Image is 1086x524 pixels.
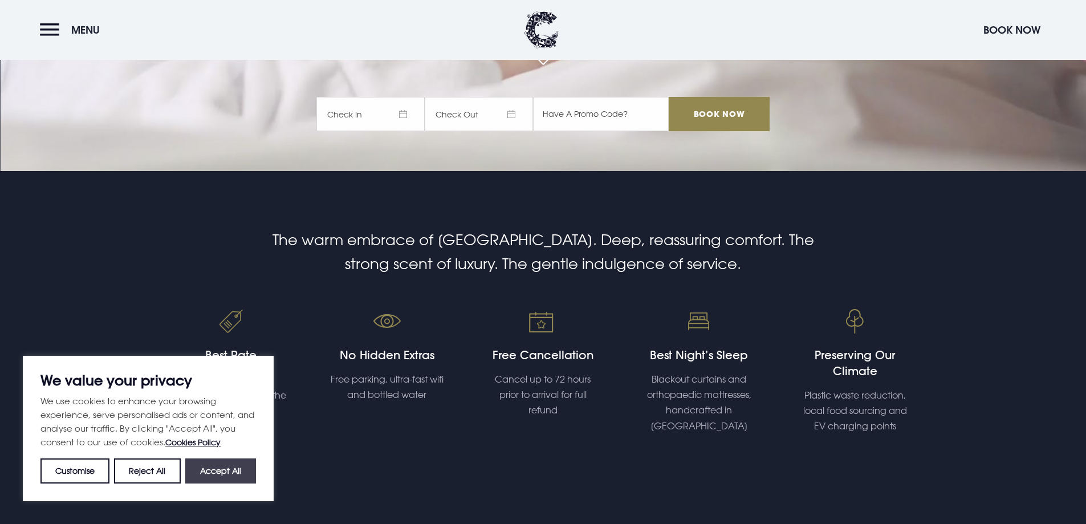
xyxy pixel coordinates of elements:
span: Menu [71,23,100,36]
p: We value your privacy [40,373,256,387]
button: Menu [40,18,105,42]
input: Book Now [669,97,769,131]
h4: Best Night’s Sleep [641,347,756,363]
button: Customise [40,458,109,484]
h4: Preserving Our Climate [797,347,913,379]
p: Blackout curtains and orthopaedic mattresses, handcrafted in [GEOGRAPHIC_DATA] [641,372,756,434]
img: Event venue Bangor, Northern Ireland [835,302,875,342]
img: Tailored bespoke events venue [523,302,563,342]
p: Plastic waste reduction, local food sourcing and EV charging points [797,388,913,434]
span: Check In [316,97,425,131]
p: Free parking, ultra-fast wifi and bottled water [329,372,445,403]
p: Cancel up to 72 hours prior to arrival for full refund [485,372,601,419]
button: Accept All [185,458,256,484]
a: Cookies Policy [165,437,221,447]
input: Have A Promo Code? [533,97,669,131]
h4: No Hidden Extras [329,347,445,363]
img: Best rate guaranteed [211,302,251,342]
span: Check Out [425,97,533,131]
img: Clandeboye Lodge [524,11,559,48]
button: Book Now [978,18,1046,42]
p: We use cookies to enhance your browsing experience, serve personalised ads or content, and analys... [40,394,256,449]
span: The warm embrace of [GEOGRAPHIC_DATA]. Deep, reassuring comfort. The strong scent of luxury. The ... [272,231,814,273]
div: We value your privacy [23,356,274,501]
h4: Best Rate Guaranteed [173,347,289,379]
img: Orthopaedic mattresses sleep [679,302,719,342]
img: No hidden fees [367,302,407,342]
h4: Free Cancellation [485,347,601,363]
button: Reject All [114,458,180,484]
